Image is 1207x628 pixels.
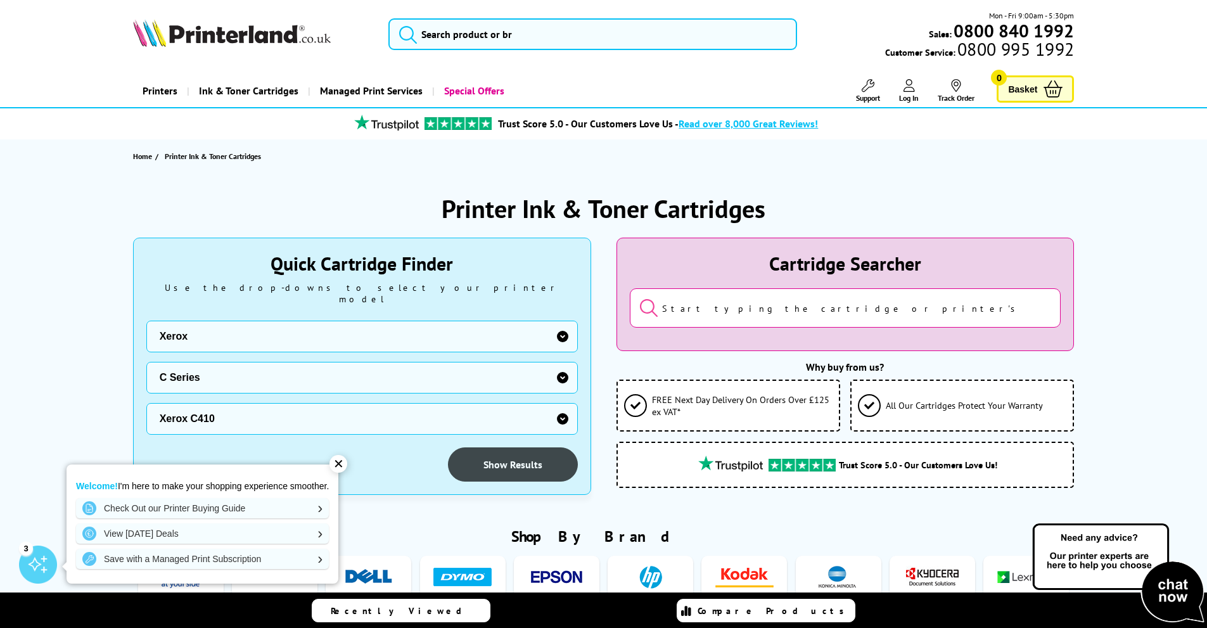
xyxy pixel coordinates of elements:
[630,251,1061,276] div: Cartridge Searcher
[1008,80,1037,98] span: Basket
[165,151,261,161] span: Printer Ink & Toner Cartridges
[76,480,329,492] p: I'm here to make your shopping experience smoother.
[989,10,1074,22] span: Mon - Fri 9:00am - 5:30pm
[715,565,774,589] img: Kodak
[938,79,974,103] a: Track Order
[769,459,836,471] img: trustpilot rating
[308,75,432,107] a: Managed Print Services
[348,115,425,131] img: trustpilot rating
[312,599,490,622] a: Recently Viewed
[76,481,118,491] strong: Welcome!
[899,93,919,103] span: Log In
[693,456,769,471] img: trustpilot rating
[527,565,585,589] img: Epson
[331,605,475,617] span: Recently Viewed
[954,19,1074,42] b: 0800 840 1992
[76,549,329,569] a: Save with a Managed Print Subscription
[187,75,308,107] a: Ink & Toner Cartridges
[839,459,997,471] span: Trust Score 5.0 - Our Customers Love Us!
[388,18,797,50] input: Search product or br
[498,117,818,130] a: Trust Score 5.0 - Our Customers Love Us -Read over 8,000 Great Reviews!
[997,75,1074,103] a: Basket 0
[425,117,492,130] img: trustpilot rating
[133,19,331,47] img: Printerland Logo
[1030,522,1207,625] img: Open Live Chat window
[856,93,880,103] span: Support
[997,565,1055,589] img: Lexmark
[809,565,867,589] img: Konica Minolta
[76,523,329,544] a: View [DATE] Deals
[19,541,33,555] div: 3
[146,251,578,276] div: Quick Cartridge Finder
[929,28,952,40] span: Sales:
[433,565,492,589] img: Dymo
[991,70,1007,86] span: 0
[652,394,833,418] span: FREE Next Day Delivery On Orders Over £125 ex VAT*
[886,399,1043,411] span: All Our Cartridges Protect Your Warranty
[442,192,765,225] h1: Printer Ink & Toner Cartridges
[448,447,578,482] a: Show Results
[952,25,1074,37] a: 0800 840 1992
[76,498,329,518] a: Check Out our Printer Buying Guide
[698,605,851,617] span: Compare Products
[133,527,1075,546] h2: Shop By Brand
[199,75,298,107] span: Ink & Toner Cartridges
[679,117,818,130] span: Read over 8,000 Great Reviews!
[955,43,1074,55] span: 0800 995 1992
[133,75,187,107] a: Printers
[133,150,155,163] a: Home
[616,361,1075,373] div: Why buy from us?
[622,565,680,589] img: HP
[329,455,347,473] div: ✕
[146,282,578,305] div: Use the drop-downs to select your printer model
[630,288,1061,328] input: Start typing the cartridge or printer's name...
[340,565,398,589] img: Dell
[903,565,961,589] img: Kyocera
[432,75,514,107] a: Special Offers
[133,19,373,49] a: Printerland Logo
[899,79,919,103] a: Log In
[856,79,880,103] a: Support
[677,599,855,622] a: Compare Products
[885,43,1074,58] span: Customer Service:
